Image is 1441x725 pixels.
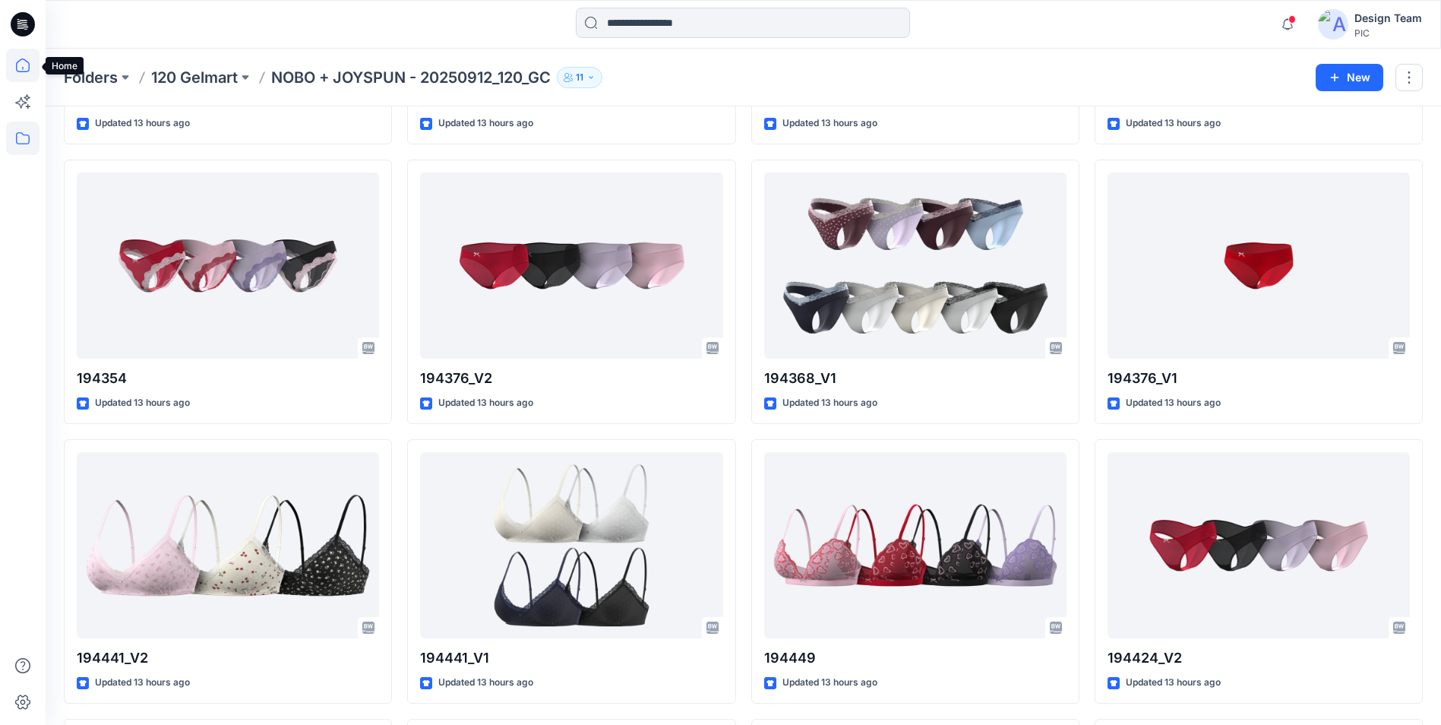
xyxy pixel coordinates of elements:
[438,116,533,131] p: Updated 13 hours ago
[1126,675,1221,691] p: Updated 13 hours ago
[77,173,379,359] a: 194354
[1108,173,1410,359] a: 194376_V1
[557,67,602,88] button: 11
[95,675,190,691] p: Updated 13 hours ago
[1316,64,1383,91] button: New
[764,647,1067,669] p: 194449
[420,173,722,359] a: 194376_V2
[764,368,1067,389] p: 194368_V1
[1108,452,1410,638] a: 194424_V2
[782,675,877,691] p: Updated 13 hours ago
[1126,395,1221,411] p: Updated 13 hours ago
[64,67,118,88] a: Folders
[1126,116,1221,131] p: Updated 13 hours ago
[1318,9,1348,40] img: avatar
[438,675,533,691] p: Updated 13 hours ago
[782,395,877,411] p: Updated 13 hours ago
[764,452,1067,638] a: 194449
[420,647,722,669] p: 194441_V1
[151,67,238,88] a: 120 Gelmart
[95,395,190,411] p: Updated 13 hours ago
[1354,9,1422,27] div: Design Team
[77,647,379,669] p: 194441_V2
[77,368,379,389] p: 194354
[764,173,1067,359] a: 194368_V1
[420,368,722,389] p: 194376_V2
[95,116,190,131] p: Updated 13 hours ago
[1354,27,1422,39] div: PIC
[77,452,379,638] a: 194441_V2
[1108,368,1410,389] p: 194376_V1
[576,69,583,86] p: 11
[271,67,551,88] p: NOBO + JOYSPUN - 20250912_120_GC
[1108,647,1410,669] p: 194424_V2
[438,395,533,411] p: Updated 13 hours ago
[782,116,877,131] p: Updated 13 hours ago
[420,452,722,638] a: 194441_V1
